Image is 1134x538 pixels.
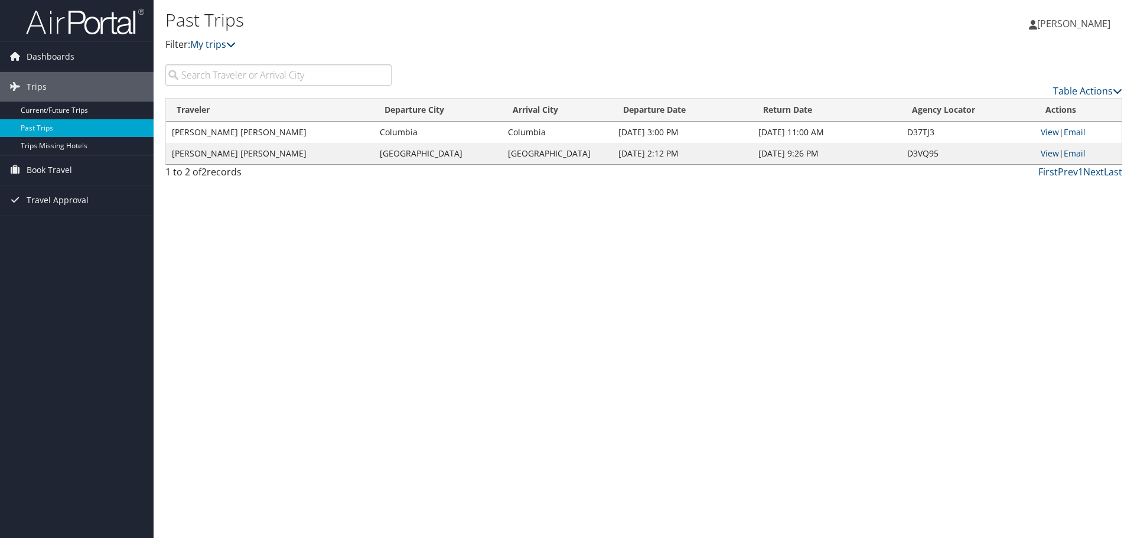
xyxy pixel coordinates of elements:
[1041,148,1059,159] a: View
[901,99,1034,122] th: Agency Locator: activate to sort column ascending
[1041,126,1059,138] a: View
[901,143,1034,164] td: D3VQ95
[166,122,374,143] td: [PERSON_NAME] [PERSON_NAME]
[901,122,1034,143] td: D37TJ3
[502,99,612,122] th: Arrival City: activate to sort column ascending
[752,143,901,164] td: [DATE] 9:26 PM
[1035,143,1122,164] td: |
[502,122,612,143] td: Columbia
[27,185,89,215] span: Travel Approval
[612,122,752,143] td: [DATE] 3:00 PM
[166,99,374,122] th: Traveler: activate to sort column ascending
[1035,99,1122,122] th: Actions
[1053,84,1122,97] a: Table Actions
[26,8,144,35] img: airportal-logo.png
[165,64,392,86] input: Search Traveler or Arrival City
[201,165,207,178] span: 2
[1064,126,1086,138] a: Email
[1035,122,1122,143] td: |
[374,143,502,164] td: [GEOGRAPHIC_DATA]
[1038,165,1058,178] a: First
[27,42,74,71] span: Dashboards
[1078,165,1083,178] a: 1
[1029,6,1122,41] a: [PERSON_NAME]
[190,38,236,51] a: My trips
[612,99,752,122] th: Departure Date: activate to sort column ascending
[752,122,901,143] td: [DATE] 11:00 AM
[27,72,47,102] span: Trips
[165,165,392,185] div: 1 to 2 of records
[1037,17,1110,30] span: [PERSON_NAME]
[1058,165,1078,178] a: Prev
[166,143,374,164] td: [PERSON_NAME] [PERSON_NAME]
[752,99,901,122] th: Return Date: activate to sort column ascending
[165,37,803,53] p: Filter:
[27,155,72,185] span: Book Travel
[165,8,803,32] h1: Past Trips
[612,143,752,164] td: [DATE] 2:12 PM
[374,99,502,122] th: Departure City: activate to sort column ascending
[1064,148,1086,159] a: Email
[1083,165,1104,178] a: Next
[1104,165,1122,178] a: Last
[374,122,502,143] td: Columbia
[502,143,612,164] td: [GEOGRAPHIC_DATA]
